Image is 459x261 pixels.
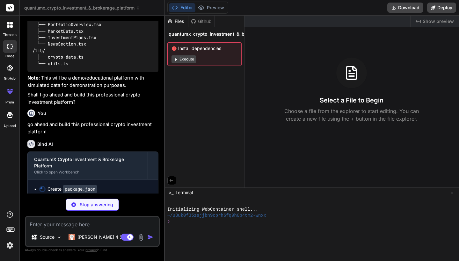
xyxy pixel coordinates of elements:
span: >_ [169,189,173,196]
button: Editor [169,3,195,12]
img: Pick Models [56,235,62,240]
strong: Note [27,75,39,81]
label: GitHub [4,76,16,81]
p: Always double-check its answers. Your in Bind [25,247,160,253]
span: Terminal [175,189,193,196]
div: QuantumX Crypto Investment & Brokerage Platform [34,156,141,169]
label: Upload [4,123,16,129]
span: Show preview [423,18,454,25]
button: − [449,187,455,198]
button: Preview [195,3,227,12]
label: prem [5,100,14,105]
span: quantumx_crypto_investment_&_brokerage_platform [24,5,140,11]
span: Initializing WebContainer shell... [167,207,258,213]
h6: You [38,110,46,116]
label: code [5,53,14,59]
p: go ahead and build this professional crypto investment platform [27,121,158,135]
h3: Select a File to Begin [320,96,383,105]
p: : This will be a demo/educational platform with simulated data for demonstration purposes. [27,74,158,89]
p: Source [40,234,55,240]
span: ❯ [167,219,170,225]
button: Execute [171,55,196,63]
p: Choose a file from the explorer to start editing. You can create a new file using the + button in... [280,107,423,123]
img: attachment [137,234,145,241]
div: Click to open Workbench [34,170,141,175]
img: Claude 4 Sonnet [69,234,75,240]
p: Shall I go ahead and build this professional crypto investment platform? [27,91,158,106]
p: [PERSON_NAME] 4 S.. [77,234,125,240]
button: Deploy [427,3,456,13]
code: package.json [63,185,97,193]
span: Install dependencies [171,45,237,52]
button: Download [387,3,423,13]
div: Files [165,18,188,25]
p: Stop answering [80,201,113,208]
div: Create [47,186,97,192]
div: Github [188,18,215,25]
button: QuantumX Crypto Investment & Brokerage PlatformClick to open Workbench [28,152,148,179]
span: ~/u3uk0f35zsjjbn9cprh6fq9h0p4tm2-wnxx [167,213,266,219]
span: privacy [85,248,97,252]
img: settings [4,240,15,251]
span: quantumx_crypto_investment_&_brokerage_platform [169,31,285,37]
label: threads [3,32,17,38]
img: icon [147,234,154,240]
h6: Bind AI [37,141,53,147]
span: − [450,189,454,196]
